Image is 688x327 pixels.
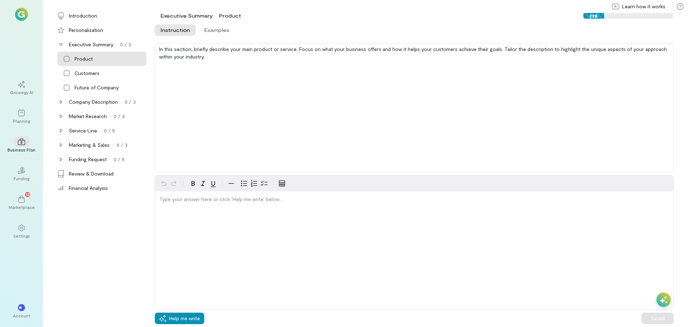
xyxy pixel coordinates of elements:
[116,41,117,48] div: ·
[13,118,30,124] div: Planning
[641,313,674,324] button: Saved
[69,184,108,192] div: Financial Analysis
[9,190,34,216] a: Marketplace
[9,219,34,244] a: Settings
[69,141,110,149] div: Marketing & Sales
[622,3,665,10] span: Learn how it works
[169,315,200,322] span: Help me write
[69,41,113,48] div: Executive Summary
[14,176,29,181] div: Funding
[239,178,269,188] div: toggle group
[110,113,111,120] div: ·
[69,127,97,134] div: Service Line
[75,55,93,62] div: Product
[8,147,35,153] div: Business Plan
[69,113,107,120] div: Market Research
[219,12,241,19] div: Product
[69,170,114,177] div: Review & Download
[188,178,198,188] button: Bold
[120,41,131,48] div: 0 / 3
[114,156,125,163] div: 0 / 5
[249,178,259,188] button: Numbered list
[9,75,34,101] a: Growegy AI
[9,104,34,130] a: Planning
[208,178,218,188] button: Underline
[198,178,208,188] button: Italic
[26,191,30,197] span: 12
[69,12,97,19] div: Introduction
[114,113,125,120] div: 0 / 4
[155,313,204,324] button: Help me write
[13,313,30,318] div: Account
[161,12,213,19] div: Executive Summary
[259,178,269,188] button: Check list
[69,156,107,163] div: Funding Request
[155,191,673,210] div: editable markdown
[121,98,122,106] div: ·
[155,43,674,172] div: In this section, briefly describe your main product or service. Focus on what your business offer...
[9,132,34,158] a: Business Plan
[9,204,35,210] div: Marketplace
[9,161,34,187] a: Funding
[113,141,114,149] div: ·
[116,141,128,149] div: 0 / 3
[75,84,119,91] div: Future of Company
[239,178,249,188] button: Bulleted list
[104,127,115,134] div: 0 / 5
[10,89,33,95] div: Growegy AI
[69,98,118,106] div: Company Description
[155,24,196,36] button: Instruction
[69,27,103,34] div: Personalization
[13,233,30,239] div: Settings
[75,70,100,77] div: Customers
[199,24,235,36] button: Examples
[110,156,111,163] div: ·
[125,98,136,106] div: 0 / 3
[100,127,101,134] div: ·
